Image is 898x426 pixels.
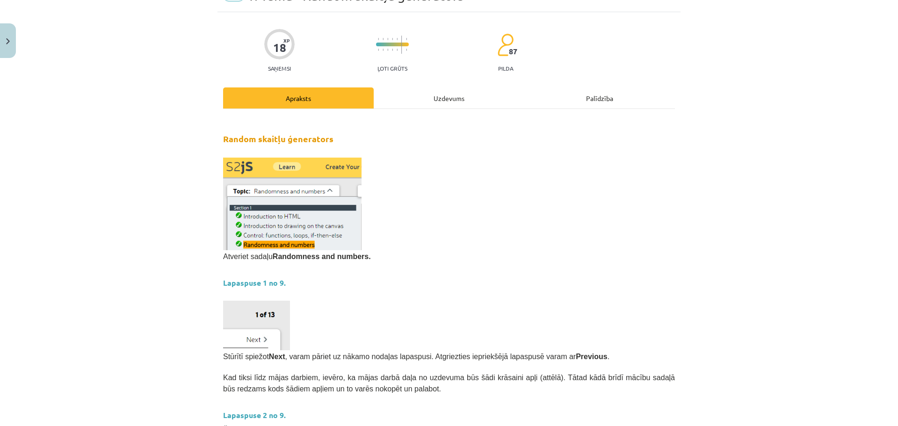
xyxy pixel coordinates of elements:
[392,38,393,40] img: icon-short-line-57e1e144782c952c97e751825c79c345078a6d821885a25fce030b3d8c18986b.svg
[269,353,285,361] b: Next
[406,38,407,40] img: icon-short-line-57e1e144782c952c97e751825c79c345078a6d821885a25fce030b3d8c18986b.svg
[264,65,295,72] p: Saņemsi
[223,133,333,144] strong: Random skaitļu ģenerators
[273,253,371,260] b: Randomness and numbers.
[387,49,388,51] img: icon-short-line-57e1e144782c952c97e751825c79c345078a6d821885a25fce030b3d8c18986b.svg
[6,38,10,44] img: icon-close-lesson-0947bae3869378f0d4975bcd49f059093ad1ed9edebbc8119c70593378902aed.svg
[401,36,402,54] img: icon-long-line-d9ea69661e0d244f92f715978eff75569469978d946b2353a9bb055b3ed8787d.svg
[223,353,609,361] span: Stūrītī spiežot , varam pāriet uz nākamo nodaļas lapaspusi. Atgriezties iepriekšējā lapaspusē var...
[223,301,290,350] img: Attēls, kurā ir teksts Apraksts ģenerēts automātiski
[497,33,514,57] img: students-c634bb4e5e11cddfef0936a35e636f08e4e9abd3cc4e673bd6f9a4125e45ecb1.svg
[378,38,379,40] img: icon-short-line-57e1e144782c952c97e751825c79c345078a6d821885a25fce030b3d8c18986b.svg
[397,38,398,40] img: icon-short-line-57e1e144782c952c97e751825c79c345078a6d821885a25fce030b3d8c18986b.svg
[498,65,513,72] p: pilda
[406,49,407,51] img: icon-short-line-57e1e144782c952c97e751825c79c345078a6d821885a25fce030b3d8c18986b.svg
[383,49,384,51] img: icon-short-line-57e1e144782c952c97e751825c79c345078a6d821885a25fce030b3d8c18986b.svg
[509,47,517,56] span: 87
[223,278,286,288] strong: Lapaspuse 1 no 9.
[223,158,362,250] img: Attēls, kurā ir teksts, ekrānuzņēmums, fonts, cipars Apraksts ģenerēts automātiski
[223,253,371,260] span: Atveriet sadaļu
[223,410,286,420] strong: Lapaspuse 2 no 9.
[387,38,388,40] img: icon-short-line-57e1e144782c952c97e751825c79c345078a6d821885a25fce030b3d8c18986b.svg
[223,87,374,108] div: Apraksts
[378,49,379,51] img: icon-short-line-57e1e144782c952c97e751825c79c345078a6d821885a25fce030b3d8c18986b.svg
[576,353,608,361] b: Previous
[273,41,286,54] div: 18
[283,38,290,43] span: XP
[377,65,407,72] p: Ļoti grūts
[524,87,675,108] div: Palīdzība
[392,49,393,51] img: icon-short-line-57e1e144782c952c97e751825c79c345078a6d821885a25fce030b3d8c18986b.svg
[223,374,675,393] span: Kad tiksi līdz mājas darbiem, ievēro, ka mājas darbā daļa no uzdevuma būs šādi krāsaini apļi (att...
[383,38,384,40] img: icon-short-line-57e1e144782c952c97e751825c79c345078a6d821885a25fce030b3d8c18986b.svg
[374,87,524,108] div: Uzdevums
[397,49,398,51] img: icon-short-line-57e1e144782c952c97e751825c79c345078a6d821885a25fce030b3d8c18986b.svg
